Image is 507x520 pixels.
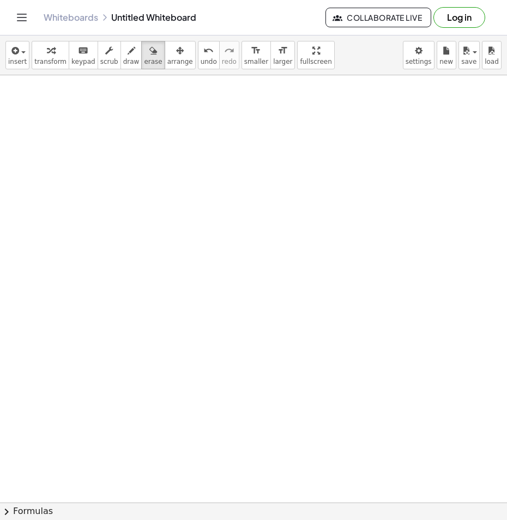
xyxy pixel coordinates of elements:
span: keypad [71,58,95,65]
button: Toggle navigation [13,9,31,26]
span: smaller [244,58,268,65]
span: insert [8,58,27,65]
span: scrub [100,58,118,65]
button: format_sizelarger [270,41,295,69]
span: fullscreen [300,58,331,65]
button: draw [120,41,142,69]
button: fullscreen [297,41,334,69]
button: keyboardkeypad [69,41,98,69]
button: load [482,41,502,69]
button: redoredo [219,41,239,69]
button: Collaborate Live [325,8,431,27]
button: format_sizesmaller [242,41,271,69]
button: erase [141,41,165,69]
i: redo [224,44,234,57]
span: load [485,58,499,65]
span: undo [201,58,217,65]
i: keyboard [78,44,88,57]
button: save [458,41,480,69]
button: new [437,41,456,69]
button: transform [32,41,69,69]
i: format_size [251,44,261,57]
span: settings [406,58,432,65]
button: Log in [433,7,485,28]
button: insert [5,41,29,69]
span: larger [273,58,292,65]
span: erase [144,58,162,65]
a: Whiteboards [44,12,98,23]
span: draw [123,58,140,65]
span: transform [34,58,67,65]
button: settings [403,41,434,69]
button: arrange [165,41,196,69]
button: scrub [98,41,121,69]
span: Collaborate Live [335,13,422,22]
i: format_size [277,44,288,57]
span: save [461,58,476,65]
i: undo [203,44,214,57]
button: undoundo [198,41,220,69]
span: arrange [167,58,193,65]
span: new [439,58,453,65]
span: redo [222,58,237,65]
